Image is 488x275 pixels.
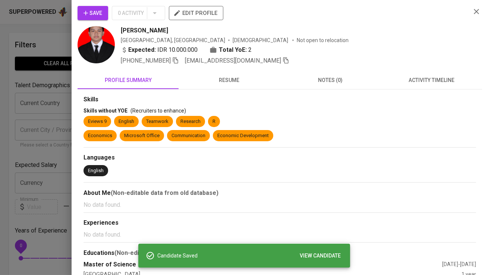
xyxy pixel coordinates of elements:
[84,200,476,209] p: No data found.
[78,6,108,20] button: Save
[284,76,377,85] span: notes (0)
[128,45,156,54] b: Expected:
[146,118,169,125] div: Teamwork
[130,108,186,114] span: (Recruiters to enhance)
[212,118,215,125] div: R
[84,9,102,18] span: Save
[248,45,252,54] span: 2
[169,6,223,20] button: edit profile
[121,45,198,54] div: IDR 10.000.000
[300,251,341,260] span: VIEW CANDIDATE
[88,167,104,174] div: English
[78,26,115,63] img: 84af6ba8d39096190ba4d6eef23ba158.jpg
[219,45,247,54] b: Total YoE:
[88,118,107,125] div: Eviews 9
[84,154,476,162] div: Languages
[169,10,223,16] a: edit profile
[217,132,269,139] div: Economic Development
[119,118,134,125] div: English
[84,95,476,104] div: Skills
[84,108,127,114] span: Skills without YOE
[442,261,476,267] span: [DATE] - [DATE]
[84,260,442,269] div: Master of Science
[233,37,289,44] span: [DEMOGRAPHIC_DATA]
[88,132,112,139] div: Economics
[111,189,218,196] b: (Non-editable data from old database)
[171,132,205,139] div: Communication
[385,76,478,85] span: activity timeline
[82,76,174,85] span: profile summary
[84,219,476,227] div: Experiences
[158,249,344,263] div: Candidate Saved
[121,26,168,35] span: [PERSON_NAME]
[121,57,171,64] span: [PHONE_NUMBER]
[84,230,476,239] p: No data found.
[84,189,476,197] div: About Me
[183,76,275,85] span: resume
[175,8,217,18] span: edit profile
[124,132,160,139] div: Microsoft Office
[185,57,281,64] span: [EMAIL_ADDRESS][DOMAIN_NAME]
[84,249,476,257] div: Educations
[180,118,201,125] div: Research
[114,249,222,256] b: (Non-editable data from old database)
[297,37,349,44] p: Not open to relocation
[121,37,225,44] div: [GEOGRAPHIC_DATA], [GEOGRAPHIC_DATA]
